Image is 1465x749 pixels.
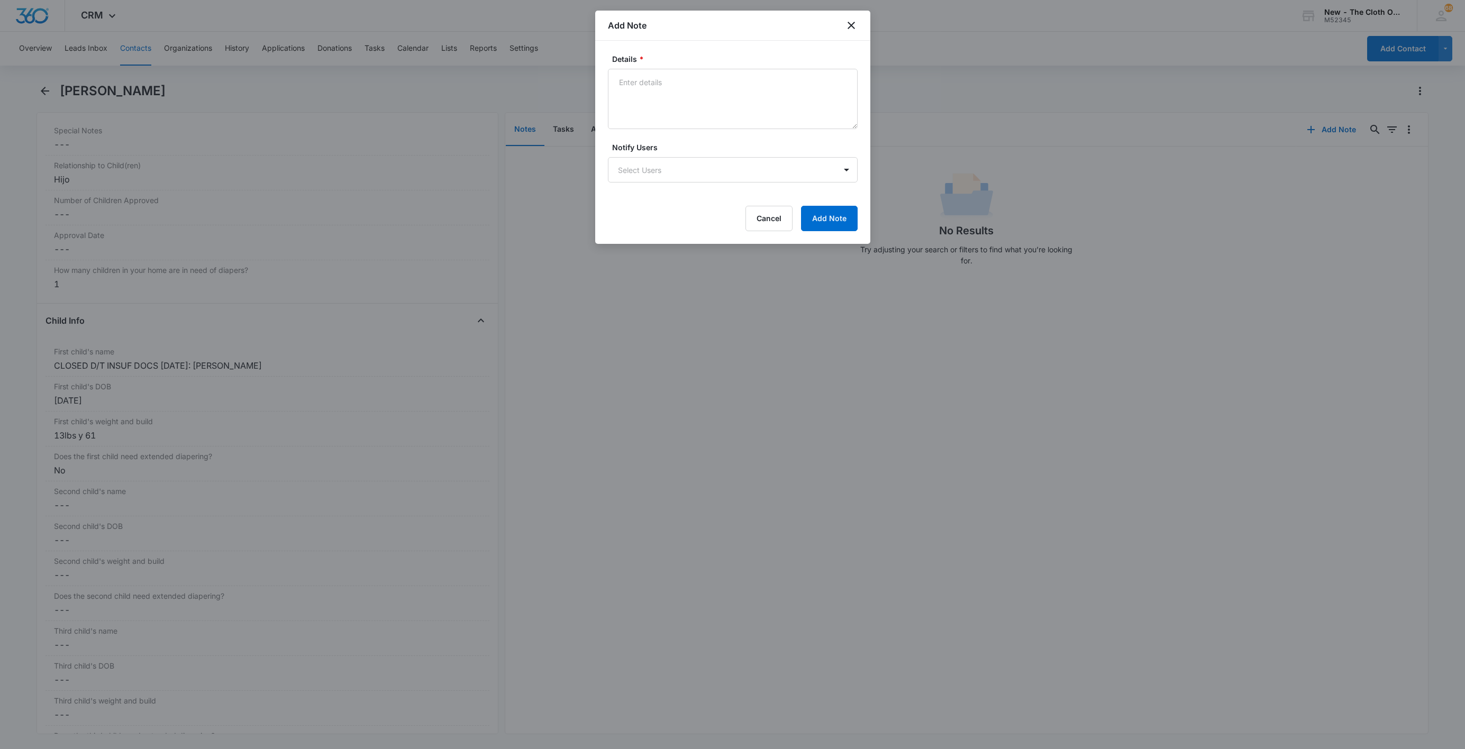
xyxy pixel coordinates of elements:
[608,19,647,32] h1: Add Note
[745,206,793,231] button: Cancel
[845,19,858,32] button: close
[612,53,862,65] label: Details
[612,142,862,153] label: Notify Users
[801,206,858,231] button: Add Note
